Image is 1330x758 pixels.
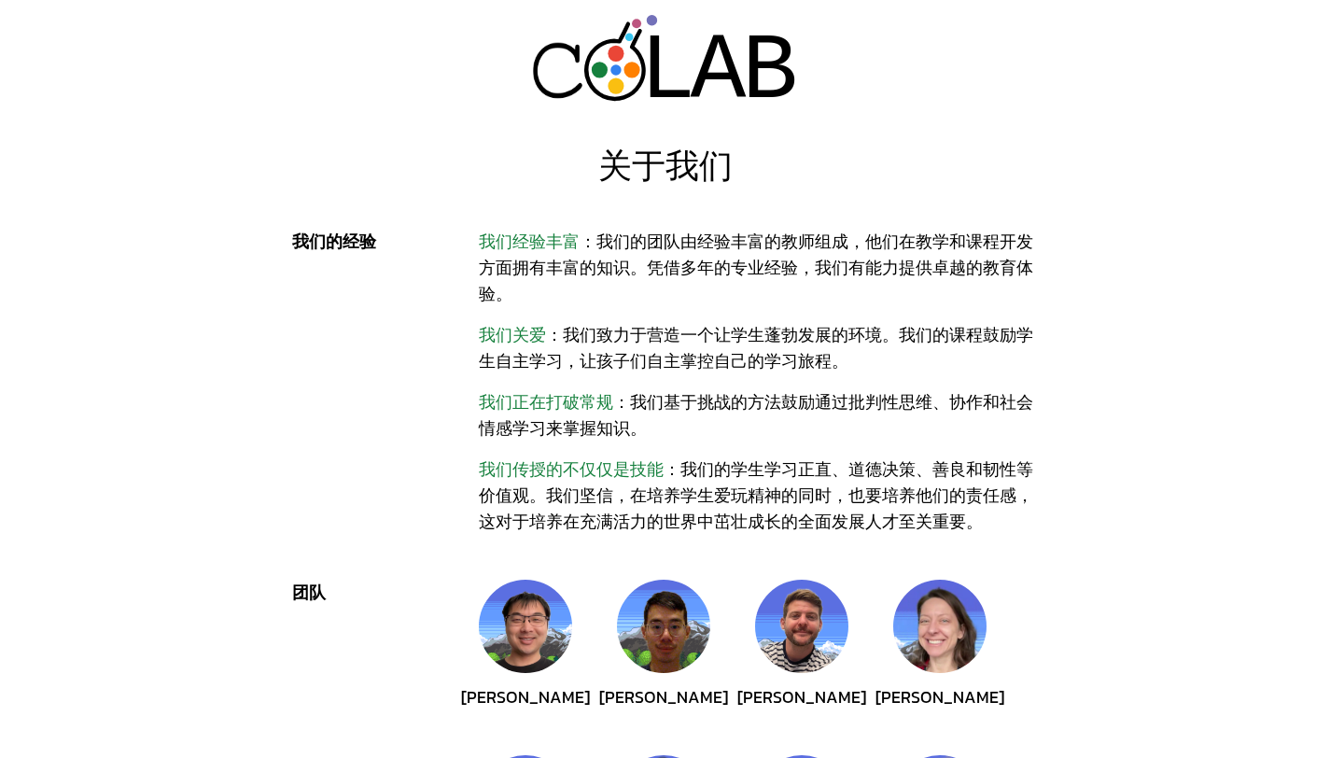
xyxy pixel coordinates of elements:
[479,580,572,740] button: 陈迈克尔[PERSON_NAME]
[755,580,848,673] img: 奈杰尔·科恩斯
[461,684,590,709] font: [PERSON_NAME]
[479,580,572,673] img: 陈迈克尔
[893,580,987,740] button: 金·蒙克-戈德史密斯[PERSON_NAME]
[479,229,580,254] font: 我们经验丰富
[617,580,710,673] img: 邓艾伦
[487,15,843,102] a: LAB
[875,684,1004,709] font: [PERSON_NAME]
[479,389,613,414] font: 我们正在打破常规
[742,16,798,128] div: B
[479,456,664,482] font: 我们传授的不仅仅是技能
[479,229,1033,306] font: ：我们的团队由经验丰富的教师组成，他们在教学和课程开发方面拥有丰富的知识。凭借多年的专业经验，我们有能力提供卓越的教育体验。
[479,322,1033,373] font: ：我们致力于营造一个让学生蓬勃发展的环境。我们的课程鼓励学生自主学习，让孩子们自主掌控自己的学习旅程。
[639,16,695,128] div: L
[599,684,728,709] font: [PERSON_NAME]
[479,389,1033,441] font: ：我们基于挑战的方法鼓励通过批判性思维、协作和社会情感学习来掌握知识。
[292,229,376,254] font: 我们的经验
[755,580,848,740] button: 奈杰尔·科恩斯[PERSON_NAME]
[479,456,1033,534] font: ：我们的学生学习正直、道德决策、善良和韧性等价值观。我们坚信，在培养学生爱玩精神的同时，也要培养他们的责任感，这对于培养在充满活力的世界中茁壮成长的全面发展人才至关重要。
[479,322,546,347] font: 我们关爱
[292,580,326,605] font: 团队
[893,580,987,673] img: 金·蒙克-戈德史密斯
[598,140,733,190] font: 关于我们
[690,16,746,128] div: A
[617,580,710,740] button: 邓艾伦[PERSON_NAME]
[737,684,866,709] font: [PERSON_NAME]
